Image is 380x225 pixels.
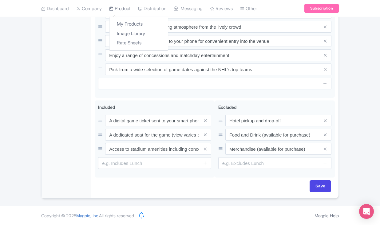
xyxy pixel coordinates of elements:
[98,157,211,169] input: e.g. Includes Lunch
[304,4,339,13] a: Subscription
[315,213,339,218] a: Magpie Help
[38,212,139,219] div: Copyright © 2025 All rights reserved.
[98,104,115,110] span: Included
[109,19,168,29] a: My Products
[109,38,168,48] a: Rate Sheets
[218,104,236,110] span: Excluded
[359,204,374,219] div: Open Intercom Messenger
[218,157,331,169] input: e.g. Excludes Lunch
[310,180,331,192] input: Save
[76,213,99,218] span: Magpie, Inc.
[109,29,168,38] a: Image Library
